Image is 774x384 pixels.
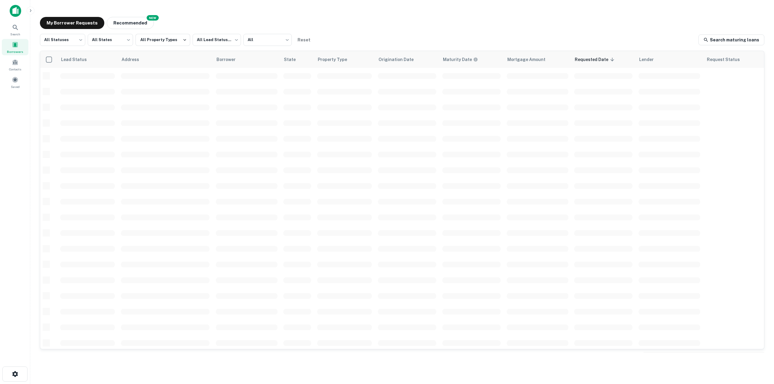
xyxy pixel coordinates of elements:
[698,34,764,45] a: Search maturing loans
[443,56,478,63] div: Maturity dates displayed may be estimated. Please contact the lender for the most accurate maturi...
[2,39,28,55] a: Borrowers
[375,51,439,68] th: Origination Date
[122,56,147,63] span: Address
[284,56,304,63] span: State
[10,32,20,37] span: Search
[639,56,662,63] span: Lender
[2,56,28,73] a: Contacts
[707,56,748,63] span: Request Status
[135,34,190,46] button: All Property Types
[439,51,504,68] th: Maturity dates displayed may be estimated. Please contact the lender for the most accurate maturi...
[443,56,472,63] h6: Maturity Date
[61,56,95,63] span: Lead Status
[193,32,241,48] div: All Lead Statuses
[571,51,636,68] th: Requested Date
[703,51,764,68] th: Request Status
[314,51,375,68] th: Property Type
[9,67,21,72] span: Contacts
[575,56,616,63] span: Requested Date
[88,32,133,48] div: All States
[7,49,23,54] span: Borrowers
[40,17,104,29] button: My Borrower Requests
[379,56,421,63] span: Origination Date
[243,32,292,48] div: All
[10,5,21,17] img: capitalize-icon.png
[40,32,85,48] div: All Statuses
[107,17,154,29] button: Recommended
[443,56,486,63] span: Maturity dates displayed may be estimated. Please contact the lender for the most accurate maturi...
[2,21,28,38] a: Search
[318,56,355,63] span: Property Type
[744,336,774,365] iframe: Chat Widget
[2,74,28,90] a: Saved
[11,84,20,89] span: Saved
[636,51,703,68] th: Lender
[213,51,281,68] th: Borrower
[507,56,553,63] span: Mortgage Amount
[57,51,118,68] th: Lead Status
[216,56,243,63] span: Borrower
[280,51,314,68] th: State
[147,15,159,21] div: NEW
[118,51,213,68] th: Address
[504,51,571,68] th: Mortgage Amount
[294,34,314,46] button: Reset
